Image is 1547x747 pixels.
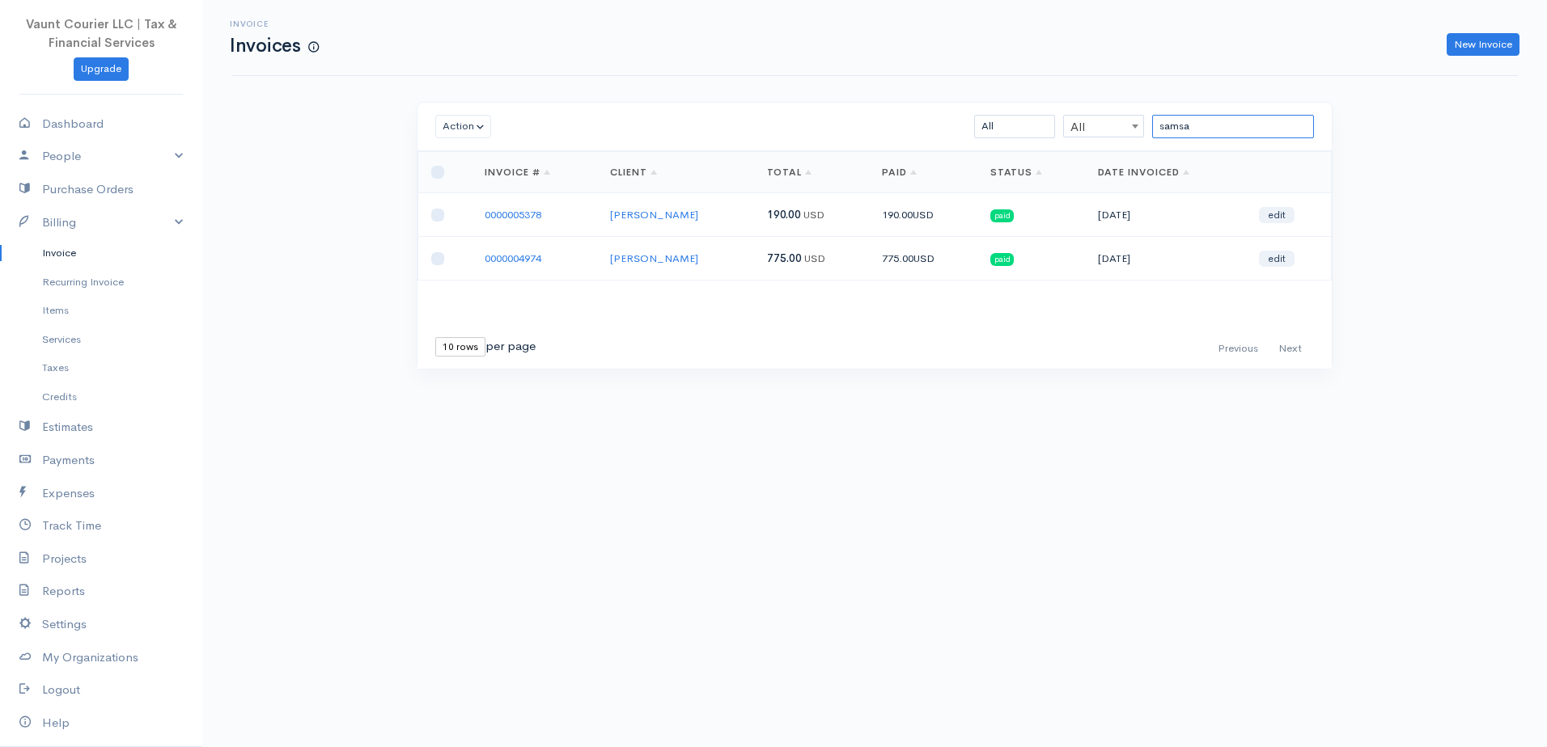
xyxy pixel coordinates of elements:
a: Paid [882,166,917,179]
div: per page [435,337,536,357]
span: 775.00 [767,251,802,265]
td: 775.00 [869,237,977,281]
a: 0000005378 [485,208,541,222]
span: All [1064,116,1143,138]
a: edit [1259,251,1295,267]
span: How to create your first Invoice? [308,40,319,54]
a: [PERSON_NAME] [610,251,698,265]
a: Invoice # [485,166,550,179]
a: New Invoice [1447,33,1519,57]
a: [PERSON_NAME] [610,208,698,222]
a: Upgrade [74,57,129,81]
span: USD [804,251,825,265]
span: USD [803,208,824,222]
span: All [1063,115,1144,137]
a: edit [1259,207,1295,223]
input: Search [1152,115,1314,138]
span: Vaunt Courier LLC | Tax & Financial Services [26,16,177,50]
span: USD [913,251,935,265]
a: Total [767,166,812,179]
td: [DATE] [1085,237,1247,281]
a: Date Invoiced [1098,166,1189,179]
a: 0000004974 [485,251,541,265]
span: 190.00 [767,208,801,222]
a: Status [990,166,1043,179]
span: paid [990,209,1015,222]
span: USD [913,208,934,222]
button: Action [435,115,491,138]
td: [DATE] [1085,193,1247,237]
span: paid [990,253,1015,266]
h1: Invoices [230,36,319,56]
td: 190.00 [869,193,977,237]
h6: Invoice [230,19,319,28]
a: Client [610,166,657,179]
